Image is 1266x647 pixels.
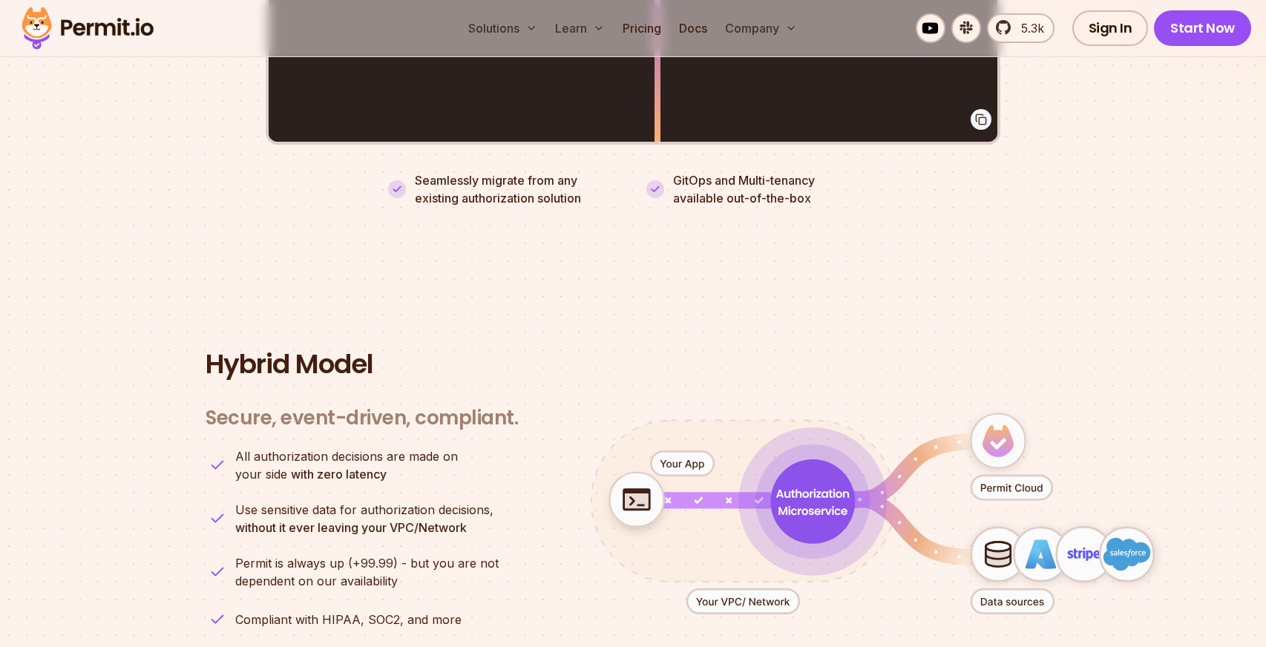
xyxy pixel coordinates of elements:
span: 5.3k [1012,19,1044,37]
button: Learn [549,13,611,43]
span: Use sensitive data for authorization decisions, [235,501,493,519]
a: Pricing [617,13,667,43]
a: Start Now [1154,10,1251,46]
p: your side [235,447,458,483]
button: Company [719,13,803,43]
button: Solutions [462,13,543,43]
span: Permit is always up (+99.99) - but you are not [235,554,499,572]
a: Sign In [1072,10,1149,46]
h3: Secure, event-driven, compliant. [206,406,518,430]
img: Permit logo [15,3,160,53]
a: 5.3k [987,13,1055,43]
a: Docs [673,13,713,43]
p: dependent on our availability [235,554,499,590]
p: Compliant with HIPAA, SOC2, and more [235,611,462,628]
span: All authorization decisions are made on [235,447,458,465]
strong: without it ever leaving your VPC/Network [235,520,467,535]
h2: Hybrid Model [206,349,1060,379]
strong: with zero latency [291,467,387,482]
p: Seamlessly migrate from any existing authorization solution [415,171,620,207]
p: GitOps and Multi-tenancy available out-of-the-box [673,171,815,207]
